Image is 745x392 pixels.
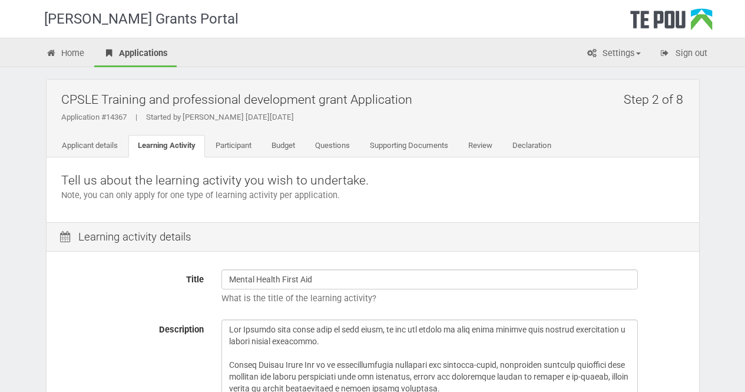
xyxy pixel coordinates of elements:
a: Declaration [503,135,561,157]
a: Sign out [651,41,716,67]
span: Title [186,274,204,285]
a: Questions [306,135,359,157]
span: Description [159,324,204,335]
div: Application #14367 Started by [PERSON_NAME] [DATE][DATE] [61,112,690,123]
a: Supporting Documents [360,135,458,157]
span: | [127,113,146,121]
a: Applications [94,41,177,67]
a: Review [459,135,502,157]
p: What is the title of the learning activity? [221,292,684,305]
a: Applicant details [52,135,127,157]
a: Settings [578,41,650,67]
a: Home [37,41,94,67]
a: Budget [262,135,304,157]
div: Te Pou Logo [630,8,713,38]
h2: CPSLE Training and professional development grant Application [61,85,690,113]
h2: Step 2 of 8 [624,85,690,113]
a: Learning Activity [128,135,205,157]
p: Note, you can only apply for one type of learning activity per application. [61,189,684,202]
div: Learning activity details [47,222,699,252]
p: Tell us about the learning activity you wish to undertake. [61,172,684,189]
a: Participant [206,135,261,157]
